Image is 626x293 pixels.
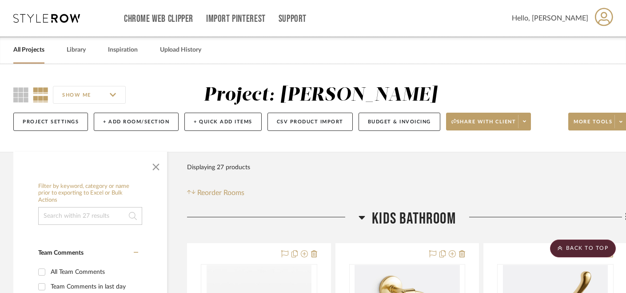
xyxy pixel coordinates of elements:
a: Support [279,15,307,23]
a: Chrome Web Clipper [124,15,193,23]
a: Inspiration [108,44,138,56]
scroll-to-top-button: BACK TO TOP [550,240,616,257]
button: Close [147,156,165,174]
a: Upload History [160,44,201,56]
button: + Quick Add Items [184,113,262,131]
div: Displaying 27 products [187,159,250,176]
span: Team Comments [38,250,84,256]
button: Project Settings [13,113,88,131]
div: Project: [PERSON_NAME] [203,86,437,105]
button: Share with client [446,113,531,130]
a: Library [67,44,86,56]
h6: Filter by keyword, category or name prior to exporting to Excel or Bulk Actions [38,183,142,204]
span: Hello, [PERSON_NAME] [512,13,588,24]
a: Import Pinterest [206,15,266,23]
span: More tools [574,118,612,132]
span: Kids Bathroom [372,209,456,228]
span: Reorder Rooms [197,187,244,198]
input: Search within 27 results [38,207,142,225]
button: CSV Product Import [267,113,353,131]
button: Reorder Rooms [187,187,244,198]
div: All Team Comments [51,265,136,279]
a: All Projects [13,44,44,56]
button: Budget & Invoicing [359,113,440,131]
button: + Add Room/Section [94,113,179,131]
span: Share with client [451,118,516,132]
